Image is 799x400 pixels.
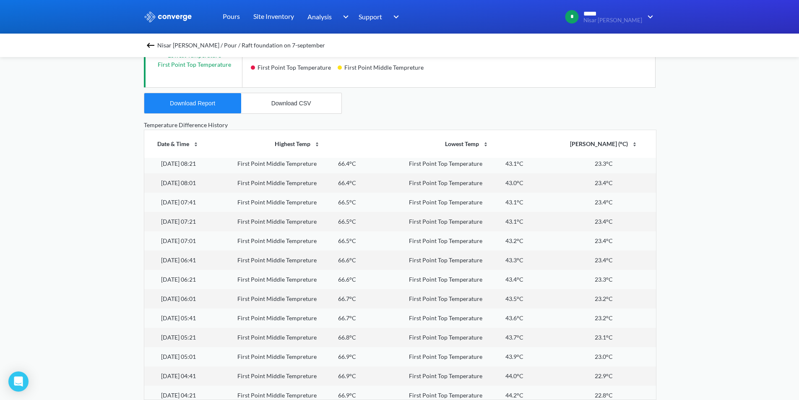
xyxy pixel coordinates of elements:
[170,100,215,107] div: Download Report
[237,275,317,284] div: First Point Middle Tempreture
[552,212,656,231] td: 23.4°C
[237,371,317,381] div: First Point Middle Tempreture
[338,352,356,361] div: 66.9°C
[251,61,338,81] div: First Point Top Temperature
[505,159,523,168] div: 43.1°C
[631,141,638,148] img: sort-icon.svg
[552,251,656,270] td: 23.4°C
[241,93,341,113] button: Download CSV
[409,371,482,381] div: First Point Top Temperature
[409,198,482,207] div: First Point Top Temperature
[338,371,356,381] div: 66.9°C
[409,275,482,284] div: First Point Top Temperature
[314,141,320,148] img: sort-icon.svg
[338,178,356,188] div: 66.4°C
[237,178,317,188] div: First Point Middle Tempreture
[338,236,356,246] div: 66.5°C
[338,198,356,207] div: 66.5°C
[409,256,482,265] div: First Point Top Temperature
[338,391,356,400] div: 66.9°C
[505,217,523,226] div: 43.1°C
[505,391,523,400] div: 44.2°C
[237,294,317,303] div: First Point Middle Tempreture
[338,294,356,303] div: 66.7°C
[552,231,656,251] td: 23.4°C
[237,217,317,226] div: First Point Middle Tempreture
[144,154,213,173] td: [DATE] 08:21
[144,366,213,386] td: [DATE] 04:41
[338,61,430,81] div: First Point Middle Tempreture
[552,173,656,193] td: 23.4°C
[583,17,642,24] span: Nisar [PERSON_NAME]
[382,130,552,158] th: Lowest Temp
[388,12,401,22] img: downArrow.svg
[237,391,317,400] div: First Point Middle Tempreture
[144,231,213,251] td: [DATE] 07:01
[237,314,317,323] div: First Point Middle Tempreture
[144,173,213,193] td: [DATE] 08:01
[144,93,241,113] button: Download Report
[237,198,317,207] div: First Point Middle Tempreture
[158,60,231,69] p: First Point Top Temperature
[505,236,523,246] div: 43.2°C
[144,328,213,347] td: [DATE] 05:21
[505,333,523,342] div: 43.7°C
[409,217,482,226] div: First Point Top Temperature
[338,333,356,342] div: 66.8°C
[144,130,213,158] th: Date & Time
[144,270,213,289] td: [DATE] 06:21
[237,333,317,342] div: First Point Middle Tempreture
[144,347,213,366] td: [DATE] 05:01
[552,154,656,173] td: 23.3°C
[213,130,382,158] th: Highest Temp
[552,308,656,328] td: 23.2°C
[482,141,489,148] img: sort-icon.svg
[409,333,482,342] div: First Point Top Temperature
[359,11,382,22] span: Support
[552,193,656,212] td: 23.4°C
[409,314,482,323] div: First Point Top Temperature
[409,159,482,168] div: First Point Top Temperature
[409,352,482,361] div: First Point Top Temperature
[505,256,523,265] div: 43.3°C
[237,352,317,361] div: First Point Middle Tempreture
[338,275,356,284] div: 66.6°C
[307,11,332,22] span: Analysis
[505,178,523,188] div: 43.0°C
[505,294,523,303] div: 43.5°C
[144,289,213,308] td: [DATE] 06:01
[338,314,356,323] div: 66.7°C
[552,366,656,386] td: 22.9°C
[338,256,356,265] div: 66.6°C
[552,270,656,289] td: 23.3°C
[146,40,156,50] img: backspace.svg
[505,352,523,361] div: 43.9°C
[144,120,656,130] div: Temperature Difference History
[193,141,199,148] img: sort-icon.svg
[237,159,317,168] div: First Point Middle Tempreture
[552,289,656,308] td: 23.2°C
[552,328,656,347] td: 23.1°C
[144,212,213,231] td: [DATE] 07:21
[144,11,193,22] img: logo_ewhite.svg
[505,314,523,323] div: 43.6°C
[237,256,317,265] div: First Point Middle Tempreture
[8,371,29,392] div: Open Intercom Messenger
[409,236,482,246] div: First Point Top Temperature
[271,100,311,107] div: Download CSV
[338,217,356,226] div: 66.5°C
[409,294,482,303] div: First Point Top Temperature
[144,251,213,270] td: [DATE] 06:41
[505,371,523,381] div: 44.0°C
[337,12,351,22] img: downArrow.svg
[144,193,213,212] td: [DATE] 07:41
[642,12,656,22] img: downArrow.svg
[552,347,656,366] td: 23.0°C
[237,236,317,246] div: First Point Middle Tempreture
[505,198,523,207] div: 43.1°C
[505,275,523,284] div: 43.4°C
[409,178,482,188] div: First Point Top Temperature
[144,308,213,328] td: [DATE] 05:41
[552,130,656,158] th: [PERSON_NAME] (°C)
[409,391,482,400] div: First Point Top Temperature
